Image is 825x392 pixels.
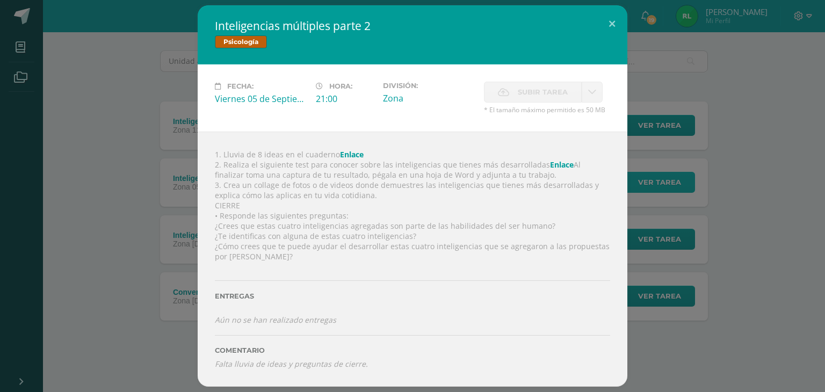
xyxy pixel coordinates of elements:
[215,346,610,354] label: Comentario
[597,5,627,42] button: Close (Esc)
[198,132,627,386] div: 1. Lluvia de 8 ideas en el cuaderno 2. Realiza el siguiente test para conocer sobre las inteligen...
[550,159,574,170] a: Enlace
[215,93,307,105] div: Viernes 05 de Septiembre
[215,18,610,33] h2: Inteligencias múltiples parte 2
[383,92,475,104] div: Zona
[383,82,475,90] label: División:
[518,82,568,102] span: Subir tarea
[215,359,368,369] i: Falta lluvia de ideas y preguntas de cierre.
[340,149,364,159] a: Enlace
[329,82,352,90] span: Hora:
[316,93,374,105] div: 21:00
[215,292,610,300] label: Entregas
[227,82,254,90] span: Fecha:
[582,82,603,103] a: La fecha de entrega ha expirado
[215,315,336,325] i: Aún no se han realizado entregas
[484,105,610,114] span: * El tamaño máximo permitido es 50 MB
[215,35,267,48] span: Psicología
[484,82,582,103] label: La fecha de entrega ha expirado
